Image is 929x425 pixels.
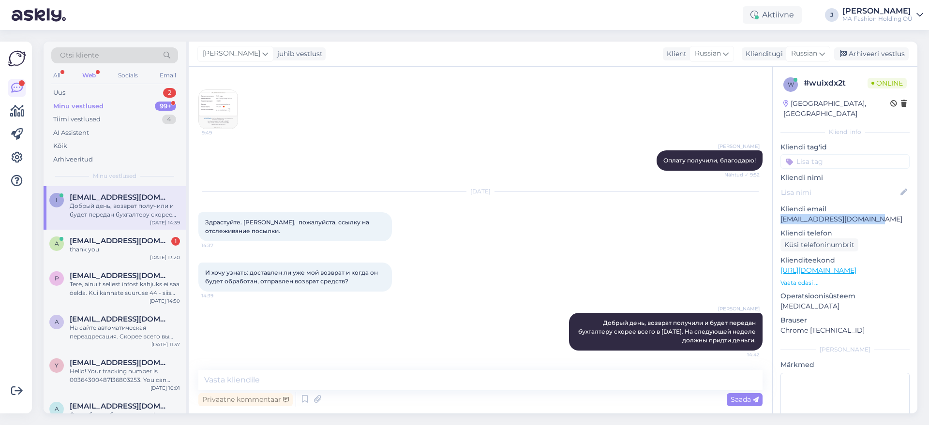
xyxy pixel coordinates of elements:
[205,269,379,285] span: И хочу узнать: доставлен ли уже мой возврат и когда он будет обработан, отправлен возврат средств?
[162,115,176,124] div: 4
[868,78,907,88] span: Online
[780,255,910,265] p: Klienditeekond
[53,102,104,111] div: Minu vestlused
[150,219,180,226] div: [DATE] 14:39
[70,236,170,245] span: atanasova_irina@yahoo.com
[93,172,136,180] span: Minu vestlused
[158,69,178,82] div: Email
[780,315,910,325] p: Brauser
[780,154,910,169] input: Lisa tag
[150,297,180,305] div: [DATE] 14:50
[53,141,67,151] div: Kõik
[780,204,910,214] p: Kliendi email
[8,49,26,68] img: Askly Logo
[163,88,176,98] div: 2
[663,49,687,59] div: Klient
[70,202,180,219] div: Добрый день, возврат получили и будет передан бухгалтеру скорее всего в [DATE]. На следующей неде...
[780,214,910,224] p: [EMAIL_ADDRESS][DOMAIN_NAME]
[55,275,59,282] span: p
[199,90,238,129] img: Attachment
[70,367,180,384] div: Hello! Your tracking number is 00364300487136803253. You can track it here [URL][DOMAIN_NAME]
[825,8,839,22] div: J
[55,318,59,325] span: a
[578,319,757,344] span: Добрый день, возврат получили и будет передан бухгалтеру скорее всего в [DATE]. На следующей неде...
[663,157,756,164] span: Оплату получили, благодарю!
[53,128,89,138] div: AI Assistent
[791,48,817,59] span: Russian
[70,245,180,254] div: thank you
[155,102,176,111] div: 99+
[70,358,170,367] span: yulia.ibragimova84@gmail.com
[201,242,238,249] span: 14:37
[53,88,65,98] div: Uus
[723,171,760,178] span: Nähtud ✓ 9:52
[780,278,910,287] p: Vaata edasi ...
[70,410,180,419] div: Спасибо за обратную связь!
[723,351,760,358] span: 14:42
[780,301,910,311] p: [MEDICAL_DATA]
[718,143,760,150] span: [PERSON_NAME]
[781,187,899,198] input: Lisa nimi
[70,193,170,202] span: Ipodgurskaa115@gmail.com
[51,69,62,82] div: All
[55,405,59,412] span: a
[780,266,856,275] a: [URL][DOMAIN_NAME]
[273,49,323,59] div: juhib vestlust
[780,128,910,136] div: Kliendi info
[198,393,293,406] div: Privaatne kommentaar
[202,129,238,136] span: 9:49
[198,187,763,196] div: [DATE]
[70,402,170,410] span: alusik1000@gmail.com
[70,280,180,297] div: Tere, ainult sellest infost kahjuks ei saa öelda. Kui kannate suuruse 44 - siis pigem sobiks suur...
[743,6,802,24] div: Aktiivne
[788,81,794,88] span: w
[834,47,909,60] div: Arhiveeri vestlus
[783,99,890,119] div: [GEOGRAPHIC_DATA], [GEOGRAPHIC_DATA]
[53,155,93,164] div: Arhiveeritud
[70,271,170,280] span: piret.tiidor@gmail.com
[80,69,98,82] div: Web
[780,238,858,251] div: Küsi telefoninumbrit
[60,50,99,60] span: Otsi kliente
[742,49,783,59] div: Klienditugi
[55,362,59,369] span: y
[780,325,910,336] p: Chrome [TECHNICAL_ID]
[780,142,910,152] p: Kliendi tag'id
[150,254,180,261] div: [DATE] 13:20
[56,196,58,204] span: I
[718,305,760,312] span: [PERSON_NAME]
[116,69,140,82] div: Socials
[842,7,923,23] a: [PERSON_NAME]MA Fashion Holding OÜ
[780,345,910,354] div: [PERSON_NAME]
[695,48,721,59] span: Russian
[150,384,180,392] div: [DATE] 10:01
[780,228,910,238] p: Kliendi telefon
[151,341,180,348] div: [DATE] 11:37
[53,115,101,124] div: Tiimi vestlused
[780,173,910,183] p: Kliendi nimi
[55,240,59,247] span: a
[201,292,238,299] span: 14:39
[731,395,759,404] span: Saada
[804,77,868,89] div: # wuixdx2t
[171,237,180,246] div: 1
[842,7,913,15] div: [PERSON_NAME]
[780,360,910,370] p: Märkmed
[70,323,180,341] div: На сайте автоматическая переадресация. Скорее всего вы находитесь в стране, которая не поподает в...
[842,15,913,23] div: MA Fashion Holding OÜ
[205,219,371,234] span: Здрастуйте. [PERSON_NAME], пожалуйста, ссылку на отслеживание посылки.
[70,315,170,323] span: afina@mail.ru
[203,48,260,59] span: [PERSON_NAME]
[780,291,910,301] p: Operatsioonisüsteem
